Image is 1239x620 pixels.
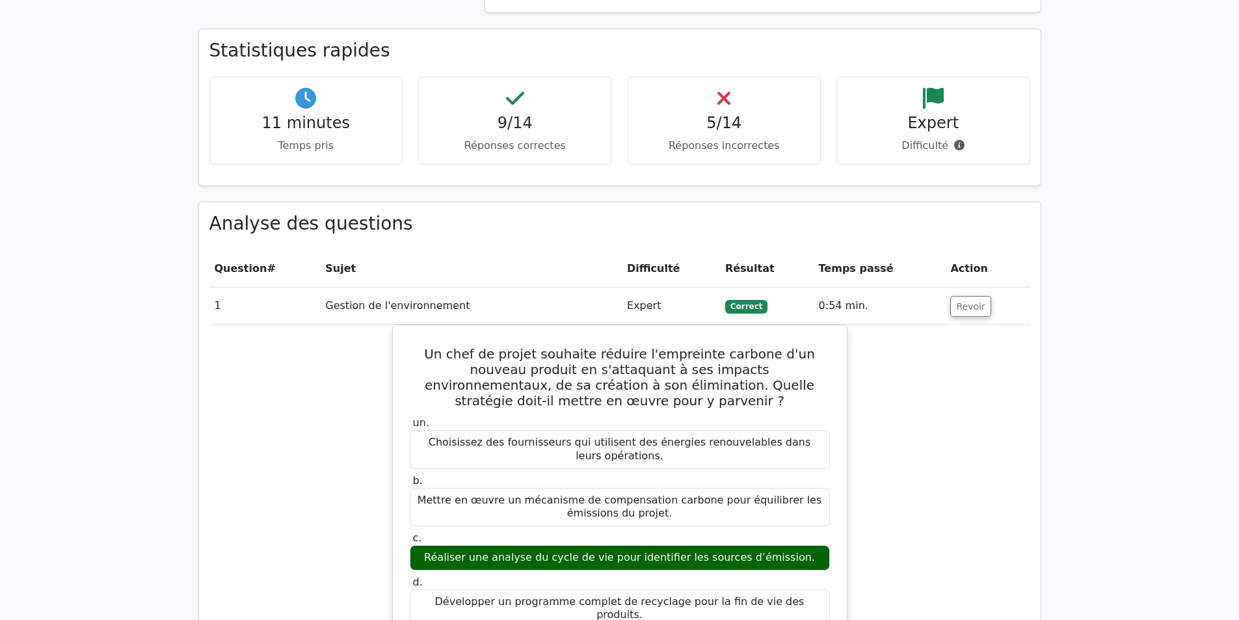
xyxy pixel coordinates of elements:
[215,299,221,312] font: 1
[413,416,429,429] font: un.
[413,474,423,487] font: b.
[209,40,390,61] font: Statistiques rapides
[325,262,356,275] font: Sujet
[706,114,741,132] font: 5/14
[262,114,350,132] font: 11 minutes
[907,114,959,132] font: Expert
[325,299,470,312] font: Gestion de l'environnement
[464,139,566,152] font: Réponses correctes
[819,262,894,275] font: Temps passé
[627,299,661,312] font: Expert
[956,301,985,312] font: Revoir
[429,436,811,462] font: Choisissez des fournisseurs qui utilisent des énergies renouvelables dans leurs opérations.
[215,262,267,275] font: Question
[725,262,775,275] font: Résultat
[418,494,822,520] font: Mettre en œuvre un mécanisme de compensation carbone pour équilibrer les émissions du projet.
[819,299,868,312] font: 0:54 min.
[209,213,413,234] font: Analyse des questions
[950,262,987,275] font: Action
[627,262,680,275] font: Difficulté
[413,532,422,544] font: c.
[424,346,815,409] font: Un chef de projet souhaite réduire l'empreinte carbone d'un nouveau produit en s'attaquant à ses ...
[424,551,815,563] font: Réaliser une analyse du cycle de vie pour identifier les sources d’émission.
[498,114,533,132] font: 9/14
[669,139,780,152] font: Réponses incorrectes
[278,139,334,152] font: Temps pris
[730,302,763,311] font: Correct
[413,576,423,588] font: d.
[950,296,991,317] button: Revoir
[267,262,275,275] font: #
[901,139,948,152] font: Difficulté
